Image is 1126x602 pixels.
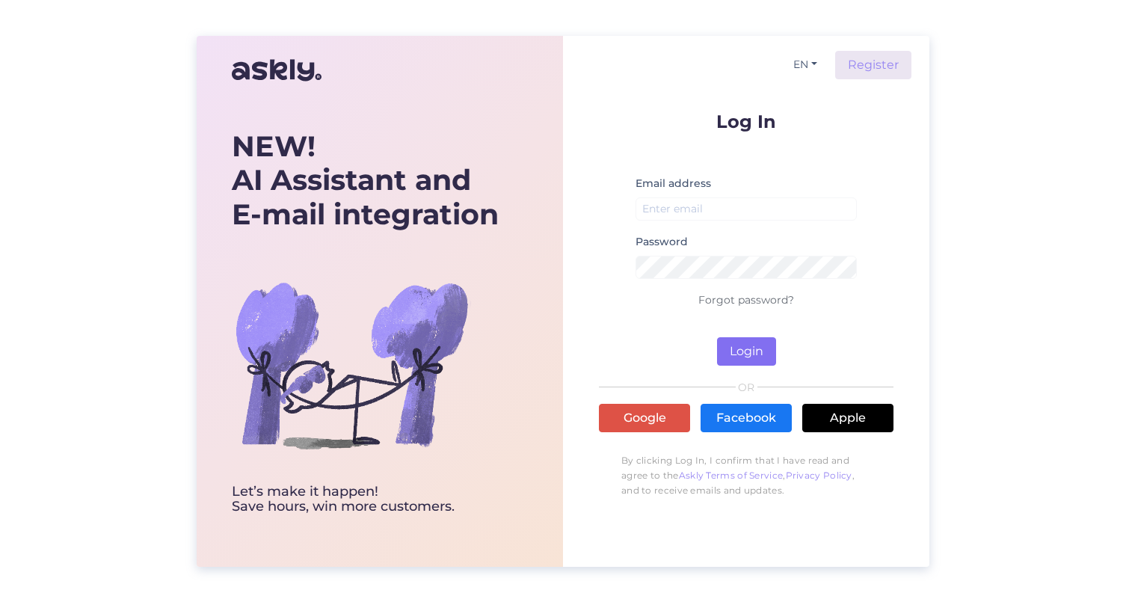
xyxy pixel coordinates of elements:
input: Enter email [636,197,857,221]
a: Forgot password? [698,293,794,307]
img: Askly [232,52,322,88]
a: Privacy Policy [786,470,852,481]
a: Facebook [701,404,792,432]
button: Login [717,337,776,366]
label: Password [636,234,688,250]
a: Apple [802,404,893,432]
p: Log In [599,112,893,131]
span: OR [736,382,757,393]
a: Askly Terms of Service [679,470,784,481]
button: EN [787,54,823,76]
p: By clicking Log In, I confirm that I have read and agree to the , , and to receive emails and upd... [599,446,893,506]
a: Register [835,51,911,79]
img: bg-askly [232,245,471,485]
div: AI Assistant and E-mail integration [232,129,499,232]
a: Google [599,404,690,432]
label: Email address [636,176,711,191]
div: Let’s make it happen! Save hours, win more customers. [232,485,499,515]
b: NEW! [232,129,316,164]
